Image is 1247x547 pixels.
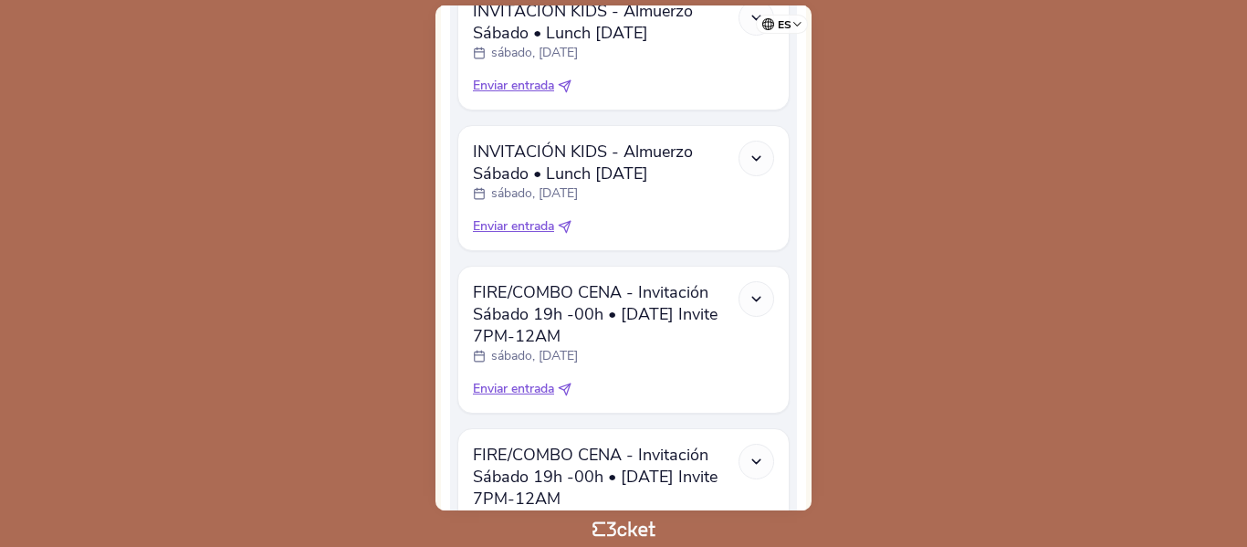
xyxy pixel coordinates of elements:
span: FIRE/COMBO CENA - Invitación Sábado 19h -00h • [DATE] Invite 7PM-12AM [473,444,739,510]
p: sábado, [DATE] [491,510,578,528]
span: Enviar entrada [473,380,554,398]
span: Enviar entrada [473,217,554,236]
p: sábado, [DATE] [491,347,578,365]
span: FIRE/COMBO CENA - Invitación Sábado 19h -00h • [DATE] Invite 7PM-12AM [473,281,739,347]
p: sábado, [DATE] [491,44,578,62]
p: sábado, [DATE] [491,184,578,203]
span: INVITACIÓN KIDS - Almuerzo Sábado • Lunch [DATE] [473,141,739,184]
span: Enviar entrada [473,77,554,95]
